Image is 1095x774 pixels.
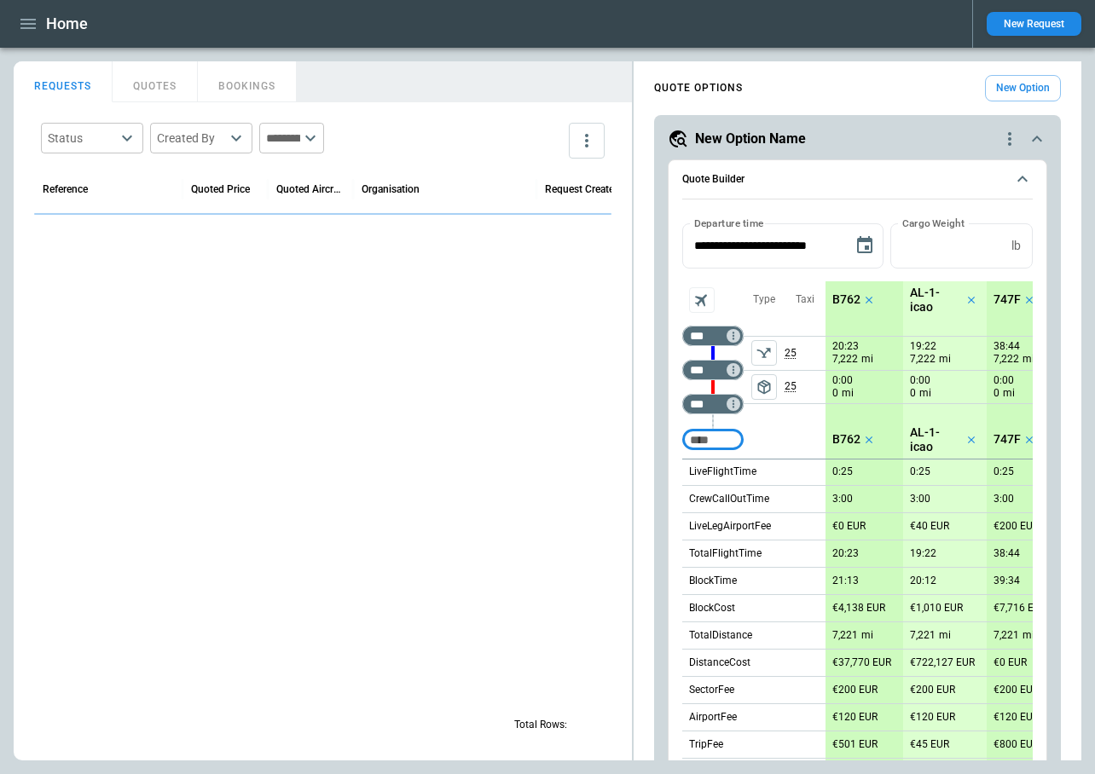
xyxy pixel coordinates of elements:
span: Aircraft selection [689,287,715,313]
p: Taxi [796,292,814,307]
p: LiveFlightTime [689,465,756,479]
button: QUOTES [113,61,198,102]
label: Departure time [694,216,764,230]
p: DistanceCost [689,656,750,670]
p: €0 EUR [832,520,866,533]
span: Type of sector [751,374,777,400]
p: 38:44 [994,340,1020,353]
p: 747F [994,292,1021,307]
p: €0 EUR [994,656,1027,669]
p: mi [1003,386,1015,401]
p: €7,716 EUR [994,602,1046,615]
p: 0:25 [994,465,1014,478]
p: 7,222 [910,352,936,367]
p: 7,222 [994,352,1019,367]
span: Type of sector [751,340,777,366]
p: 19:22 [910,547,936,560]
div: Too short [682,430,744,450]
p: 3:00 [910,493,930,505]
p: 747F [994,432,1021,447]
div: Too short [682,326,744,346]
span: package_2 [756,378,773,396]
p: mi [1023,352,1034,367]
p: 0:00 [910,374,930,387]
h4: QUOTE OPTIONS [654,84,743,92]
p: €4,138 EUR [832,602,885,615]
p: 0 [994,386,999,401]
p: Type [753,292,775,307]
p: 20:23 [832,340,859,353]
p: B762 [832,292,860,307]
p: €200 EUR [832,684,878,696]
p: €120 EUR [832,711,878,724]
button: more [569,123,605,159]
div: Too short [682,360,744,380]
p: mi [939,628,951,643]
div: Organisation [362,183,420,195]
p: LiveLegAirportFee [689,519,771,534]
label: Cargo Weight [902,216,965,230]
button: New Request [987,12,1081,36]
div: Reference [43,183,88,195]
button: Quote Builder [682,160,1033,199]
p: BlockTime [689,574,737,588]
p: B762 [832,432,860,447]
p: 0 [910,386,916,401]
p: mi [939,352,951,367]
button: Choose date, selected date is Sep 26, 2025 [848,228,882,263]
p: €800 EUR [994,738,1039,751]
h1: Home [46,14,88,34]
p: 25 [785,337,826,370]
p: TotalDistance [689,628,752,643]
p: 3:00 [994,493,1014,505]
p: AirportFee [689,710,737,725]
button: left aligned [751,340,777,366]
p: 21:13 [832,575,859,587]
p: €200 EUR [994,684,1039,696]
p: €45 EUR [910,738,949,751]
p: CrewCallOutTime [689,492,769,506]
p: AL-1- icao [910,425,963,454]
button: New Option [985,75,1061,101]
p: AL-1- icao [910,286,963,315]
p: €120 EUR [994,711,1039,724]
p: mi [842,386,854,401]
p: €722,127 EUR [910,656,975,669]
p: €200 EUR [994,520,1039,533]
p: 7,222 [832,352,858,367]
div: Quoted Aircraft [276,183,345,195]
p: €37,770 EUR [832,656,891,669]
p: 19:22 [910,340,936,353]
p: mi [1023,628,1034,643]
div: Request Created At (UTC+3:00) [545,183,686,195]
p: €1,010 EUR [910,602,963,615]
p: 7,221 [994,629,1019,642]
p: 0:25 [910,465,930,478]
p: mi [861,352,873,367]
button: left aligned [751,374,777,400]
p: 3:00 [832,493,853,505]
p: €200 EUR [910,684,955,696]
div: Created By [157,130,225,147]
p: €120 EUR [910,711,955,724]
p: 0:25 [832,465,853,478]
p: 7,221 [910,629,936,642]
p: Total Rows: [514,718,567,732]
h5: New Option Name [695,130,806,148]
h6: Quote Builder [682,174,744,185]
p: 0:00 [832,374,853,387]
button: New Option Namequote-option-actions [668,129,1047,149]
button: REQUESTS [14,61,113,102]
p: BlockCost [689,601,735,615]
p: 25 [785,371,826,403]
div: Quoted Price [191,183,250,195]
p: mi [861,628,873,643]
p: 20:12 [910,575,936,587]
p: 0 [832,386,838,401]
div: quote-option-actions [999,129,1020,149]
p: €40 EUR [910,520,949,533]
p: SectorFee [689,683,734,697]
p: 39:34 [994,575,1020,587]
p: 0:00 [994,374,1014,387]
p: €501 EUR [832,738,878,751]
